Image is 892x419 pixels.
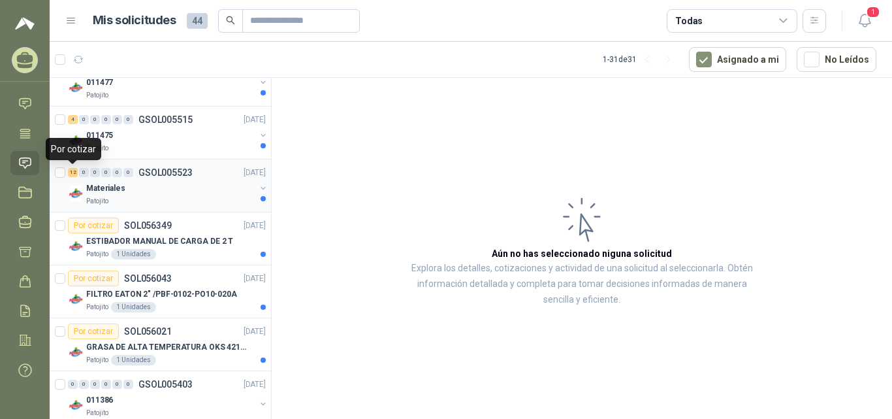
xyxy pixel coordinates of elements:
[68,377,268,418] a: 0 0 0 0 0 0 GSOL005403[DATE] Company Logo011386Patojito
[244,114,266,126] p: [DATE]
[68,168,78,177] div: 12
[68,271,119,286] div: Por cotizar
[86,196,108,207] p: Patojito
[68,239,84,254] img: Company Logo
[93,11,176,30] h1: Mis solicitudes
[86,235,233,248] p: ESTIBADOR MANUAL DE CARGA DE 2 T
[111,355,156,365] div: 1 Unidades
[402,261,761,308] p: Explora los detalles, cotizaciones y actividad de una solicitud al seleccionarla. Obtén informaci...
[226,16,235,25] span: search
[86,394,113,407] p: 011386
[86,129,113,142] p: 011475
[90,115,100,124] div: 0
[79,168,89,177] div: 0
[111,249,156,260] div: 1 Unidades
[101,380,111,389] div: 0
[68,59,268,101] a: 4 0 0 0 0 0 GSOL005496[DATE] Company Logo011477Patojito
[111,302,156,312] div: 1 Unidades
[112,115,122,124] div: 0
[123,115,133,124] div: 0
[68,80,84,95] img: Company Logo
[68,165,268,207] a: 12 0 0 0 0 0 GSOL005523[DATE] Company LogoMaterialesPatojito
[853,9,876,33] button: 1
[68,344,84,360] img: Company Logo
[112,380,122,389] div: 0
[68,397,84,413] img: Company Logo
[866,6,880,18] span: 1
[124,274,172,283] p: SOL056043
[689,47,786,72] button: Asignado a mi
[68,115,78,124] div: 4
[50,265,271,318] a: Por cotizarSOL056043[DATE] Company LogoFILTRO EATON 2" /PBF-0102-PO10-020APatojito1 Unidades
[187,13,208,29] span: 44
[244,220,266,232] p: [DATE]
[101,168,111,177] div: 0
[68,218,119,233] div: Por cotizar
[90,380,100,389] div: 0
[138,168,193,177] p: GSOL005523
[86,182,125,195] p: Materiales
[46,138,101,160] div: Por cotizar
[112,168,122,177] div: 0
[86,302,108,312] p: Patojito
[101,115,111,124] div: 0
[68,186,84,201] img: Company Logo
[124,221,172,230] p: SOL056349
[138,380,193,389] p: GSOL005403
[15,16,35,31] img: Logo peakr
[244,273,266,285] p: [DATE]
[50,212,271,265] a: Por cotizarSOL056349[DATE] Company LogoESTIBADOR MANUAL DE CARGA DE 2 TPatojito1 Unidades
[79,380,89,389] div: 0
[138,115,193,124] p: GSOL005515
[86,76,113,89] p: 011477
[86,249,108,260] p: Patojito
[86,408,108,418] p: Patojito
[68,292,84,307] img: Company Logo
[50,318,271,371] a: Por cotizarSOL056021[DATE] Company LogoGRASA DE ALTA TEMPERATURA OKS 4210 X 5 KGPatojito1 Unidades
[123,380,133,389] div: 0
[603,49,678,70] div: 1 - 31 de 31
[86,355,108,365] p: Patojito
[79,115,89,124] div: 0
[123,168,133,177] div: 0
[86,90,108,101] p: Patojito
[68,112,268,154] a: 4 0 0 0 0 0 GSOL005515[DATE] Company Logo011475Patojito
[797,47,876,72] button: No Leídos
[86,341,249,354] p: GRASA DE ALTA TEMPERATURA OKS 4210 X 5 KG
[675,14,703,28] div: Todas
[492,246,672,261] h3: Aún no has seleccionado niguna solicitud
[90,168,100,177] div: 0
[244,326,266,338] p: [DATE]
[68,324,119,339] div: Por cotizar
[244,167,266,179] p: [DATE]
[68,380,78,389] div: 0
[68,133,84,148] img: Company Logo
[244,378,266,391] p: [DATE]
[124,327,172,336] p: SOL056021
[86,288,237,301] p: FILTRO EATON 2" /PBF-0102-PO10-020A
